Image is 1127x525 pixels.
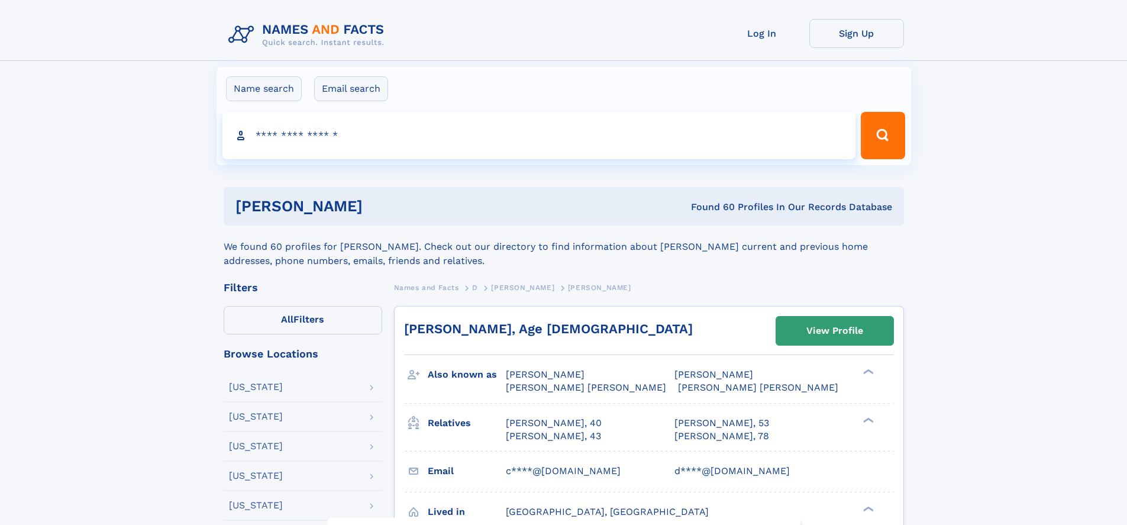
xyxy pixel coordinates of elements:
a: D [472,280,478,295]
label: Email search [314,76,388,101]
a: [PERSON_NAME], 78 [674,430,769,443]
a: [PERSON_NAME] [491,280,554,295]
a: Names and Facts [394,280,459,295]
span: [PERSON_NAME] [PERSON_NAME] [678,382,838,393]
button: Search Button [861,112,905,159]
div: Browse Locations [224,349,382,359]
a: [PERSON_NAME], 40 [506,417,602,430]
div: [US_STATE] [229,501,283,510]
div: View Profile [806,317,863,344]
h3: Lived in [428,502,506,522]
span: [PERSON_NAME] [PERSON_NAME] [506,382,666,393]
div: ❯ [860,368,874,376]
a: Log In [715,19,809,48]
h3: Also known as [428,365,506,385]
h1: [PERSON_NAME] [235,199,527,214]
div: Filters [224,282,382,293]
a: View Profile [776,317,893,345]
a: [PERSON_NAME], 53 [674,417,769,430]
span: [PERSON_NAME] [506,369,585,380]
span: [PERSON_NAME] [674,369,753,380]
span: [PERSON_NAME] [568,284,631,292]
label: Filters [224,306,382,334]
h3: Relatives [428,413,506,433]
label: Name search [226,76,302,101]
span: All [281,314,293,325]
div: [US_STATE] [229,382,283,392]
div: We found 60 profiles for [PERSON_NAME]. Check out our directory to find information about [PERSON... [224,226,904,268]
img: Logo Names and Facts [224,19,394,51]
div: [US_STATE] [229,471,283,481]
div: ❯ [860,505,874,513]
div: ❯ [860,416,874,424]
div: [US_STATE] [229,442,283,451]
input: search input [222,112,856,159]
div: [US_STATE] [229,412,283,421]
a: [PERSON_NAME], Age [DEMOGRAPHIC_DATA] [404,321,693,336]
div: Found 60 Profiles In Our Records Database [527,201,892,214]
a: Sign Up [809,19,904,48]
span: [PERSON_NAME] [491,284,554,292]
a: [PERSON_NAME], 43 [506,430,601,443]
span: [GEOGRAPHIC_DATA], [GEOGRAPHIC_DATA] [506,506,709,517]
span: D [472,284,478,292]
h3: Email [428,461,506,481]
